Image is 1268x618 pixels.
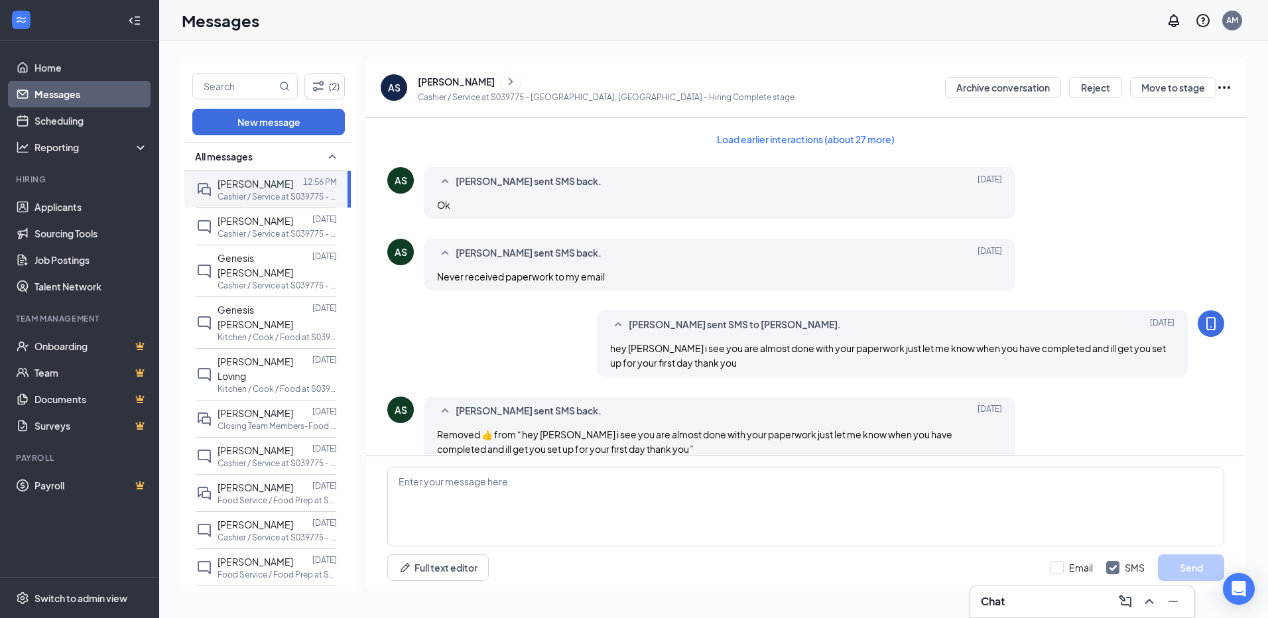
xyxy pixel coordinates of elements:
a: TeamCrown [34,359,148,386]
p: Cashier / Service at S039775 - [GEOGRAPHIC_DATA], [GEOGRAPHIC_DATA] [218,532,337,543]
button: New message [192,109,345,135]
svg: WorkstreamLogo [15,13,28,27]
p: [DATE] [312,406,337,417]
svg: DoubleChat [196,411,212,427]
p: Cashier / Service at S039775 - [GEOGRAPHIC_DATA], [GEOGRAPHIC_DATA] [218,228,337,239]
p: [DATE] [312,480,337,491]
svg: QuestionInfo [1195,13,1211,29]
p: Kitchen / Cook / Food at S039775 - [GEOGRAPHIC_DATA], [GEOGRAPHIC_DATA] [218,332,337,343]
span: Ok [437,199,450,211]
svg: ChatInactive [196,560,212,576]
a: OnboardingCrown [34,333,148,359]
p: Closing Team Members-Food Service/Food Prep at S039775 - [GEOGRAPHIC_DATA], [GEOGRAPHIC_DATA] [218,420,337,432]
span: All messages [195,150,253,163]
div: AM [1226,15,1238,26]
p: [DATE] [312,443,337,454]
svg: Collapse [128,14,141,27]
span: [PERSON_NAME] [218,444,293,456]
a: SurveysCrown [34,412,148,439]
svg: ComposeMessage [1117,593,1133,609]
button: Load earlier interactions (about 27 more) [706,129,906,150]
span: [PERSON_NAME] sent SMS back. [456,174,602,190]
span: [PERSON_NAME] [218,407,293,419]
span: [PERSON_NAME] [218,178,293,190]
svg: Filter [310,78,326,94]
svg: SmallChevronUp [324,149,340,164]
button: Minimize [1163,591,1184,612]
span: Genesis [PERSON_NAME] [218,252,293,278]
span: [PERSON_NAME] [218,481,293,493]
svg: ChatInactive [196,367,212,383]
svg: DoubleChat [196,485,212,501]
svg: DoubleChat [196,182,212,198]
button: Move to stage [1130,77,1216,98]
a: Messages [34,81,148,107]
svg: Minimize [1165,593,1181,609]
span: [PERSON_NAME] sent SMS back. [456,403,602,419]
svg: Pen [399,561,412,574]
span: [DATE] [978,403,1002,419]
p: Cashier / Service at S039775 - [GEOGRAPHIC_DATA], [GEOGRAPHIC_DATA] - Hiring Complete stage [418,92,794,103]
svg: Notifications [1166,13,1182,29]
button: Reject [1069,77,1122,98]
p: Cashier / Service at S039775 - [GEOGRAPHIC_DATA], [GEOGRAPHIC_DATA] [218,280,337,291]
div: Payroll [16,452,145,463]
p: [DATE] [312,554,337,566]
p: [DATE] [312,302,337,314]
svg: ChatInactive [196,263,212,279]
svg: ChevronUp [1141,593,1157,609]
span: [DATE] [1150,317,1174,333]
button: ChevronRight [501,72,521,92]
p: [DATE] [312,354,337,365]
svg: ChatInactive [196,219,212,235]
svg: Settings [16,591,29,605]
div: AS [388,81,401,94]
p: Kitchen / Cook / Food at S039775 - [GEOGRAPHIC_DATA], [GEOGRAPHIC_DATA] [218,383,337,395]
div: Open Intercom Messenger [1223,573,1255,605]
div: AS [395,174,407,187]
span: Removed ‌👍‌ from “ hey [PERSON_NAME] i see you are almost done with your paperwork just let me kn... [437,428,952,455]
svg: ChatInactive [196,523,212,538]
div: Reporting [34,141,149,154]
span: Genesis [PERSON_NAME] [218,304,293,330]
button: ComposeMessage [1115,591,1136,612]
span: [DATE] [978,174,1002,190]
span: [PERSON_NAME] Loving [218,355,293,382]
div: [PERSON_NAME] [418,75,495,88]
svg: SmallChevronUp [610,317,626,333]
p: Cashier / Service at S039775 - [GEOGRAPHIC_DATA], [GEOGRAPHIC_DATA] [218,458,337,469]
div: Switch to admin view [34,591,127,605]
span: [DATE] [978,245,1002,261]
div: AS [395,245,407,259]
div: AS [395,403,407,416]
h1: Messages [182,9,259,32]
p: Cashier / Service at S039775 - [GEOGRAPHIC_DATA], [GEOGRAPHIC_DATA] [218,191,337,202]
p: [DATE] [312,214,337,225]
input: Search [193,74,277,99]
a: PayrollCrown [34,472,148,499]
span: [PERSON_NAME] [218,215,293,227]
p: Food Service / Food Prep at S039775 - [GEOGRAPHIC_DATA], [GEOGRAPHIC_DATA] [218,569,337,580]
svg: ChevronRight [504,74,517,90]
svg: SmallChevronUp [437,174,453,190]
p: [DATE] [312,517,337,528]
button: Send [1158,554,1224,581]
svg: SmallChevronUp [437,245,453,261]
p: Food Service / Food Prep at S039775 - [GEOGRAPHIC_DATA], [GEOGRAPHIC_DATA] [218,495,337,506]
div: Team Management [16,313,145,324]
h3: Chat [981,594,1005,609]
span: [PERSON_NAME] [218,519,293,530]
p: 12:56 PM [303,176,337,188]
span: hey [PERSON_NAME] i see you are almost done with your paperwork just let me know when you have co... [610,342,1166,369]
p: [DATE] [312,251,337,262]
svg: ChatInactive [196,448,212,464]
a: Applicants [34,194,148,220]
button: Full text editorPen [387,554,489,581]
button: Filter (2) [304,73,345,99]
svg: SmallChevronUp [437,403,453,419]
a: Job Postings [34,247,148,273]
a: Sourcing Tools [34,220,148,247]
a: Talent Network [34,273,148,300]
svg: Analysis [16,141,29,154]
button: ChevronUp [1139,591,1160,612]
